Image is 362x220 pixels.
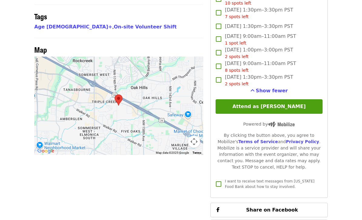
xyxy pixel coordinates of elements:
a: Age [DEMOGRAPHIC_DATA]+ [34,24,112,30]
img: Google [36,147,56,155]
span: 10 spots left [225,1,251,6]
a: Privacy Policy [286,140,319,144]
button: Attend as [PERSON_NAME] [216,100,323,114]
span: [DATE] 1:30pm–3:30pm PST [225,7,293,20]
button: Share on Facebook [210,203,328,218]
span: [DATE] 9:00am–11:00am PST [225,60,296,74]
span: 2 spots left [225,82,249,87]
img: Powered by Mobilize [268,122,295,127]
span: [DATE] 1:30pm–3:30pm PST [225,74,293,87]
span: 8 spots left [225,68,249,73]
span: [DATE] 1:30pm–3:30pm PST [225,23,293,30]
a: On-site Volunteer Shift [114,24,176,30]
a: Terms (opens in new tab) [193,151,201,155]
span: Show fewer [256,88,288,94]
span: Tags [34,11,47,22]
span: Powered by [243,122,295,127]
span: , [34,24,114,30]
a: Open this area in Google Maps (opens a new window) [36,147,56,155]
span: [DATE] 1:00pm–3:00pm PST [225,47,293,60]
span: Map [34,44,47,55]
span: Map data ©2025 Google [156,151,189,155]
span: 2 spots left [225,54,249,59]
button: See more timeslots [250,87,288,95]
span: 1 spot left [225,41,246,46]
span: Share on Facebook [246,207,298,213]
span: 7 spots left [225,15,249,19]
button: Map camera controls [188,136,200,148]
div: By clicking the button above, you agree to Mobilize's and . Mobilize is a service provider and wi... [216,133,323,171]
a: Terms of Service [238,140,278,144]
span: [DATE] 9:00am–11:00am PST [225,33,296,47]
span: I want to receive text messages from [US_STATE] Food Bank about how to stay involved. [225,179,314,189]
